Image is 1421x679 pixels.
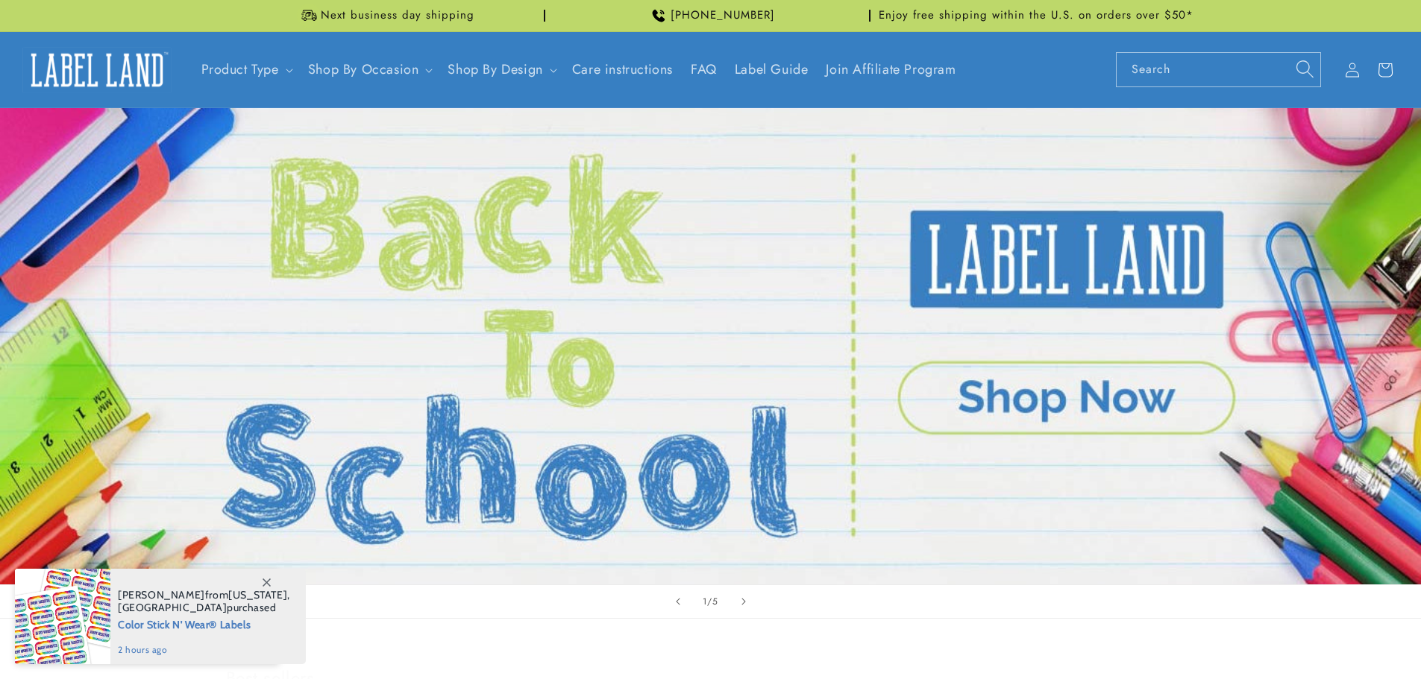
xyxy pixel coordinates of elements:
a: Care instructions [563,52,682,87]
a: Label Guide [726,52,818,87]
span: Care instructions [572,61,673,78]
span: 5 [712,594,718,609]
span: 2 hours ago [118,643,290,657]
a: Shop By Design [448,60,542,79]
span: Shop By Occasion [308,61,419,78]
button: Search [1288,52,1321,85]
span: Color Stick N' Wear® Labels [118,614,290,633]
span: Next business day shipping [321,8,474,23]
span: from , purchased [118,589,290,614]
span: Join Affiliate Program [826,61,956,78]
summary: Product Type [192,52,299,87]
a: Product Type [201,60,279,79]
span: Label Guide [735,61,809,78]
img: Label Land [22,47,172,93]
button: Next slide [727,585,760,618]
span: FAQ [691,61,717,78]
span: [GEOGRAPHIC_DATA] [118,601,227,614]
span: [PERSON_NAME] [118,588,205,601]
span: 1 [703,594,707,609]
span: [PHONE_NUMBER] [671,8,775,23]
button: Previous slide [662,585,694,618]
summary: Shop By Design [439,52,562,87]
a: Join Affiliate Program [817,52,964,87]
a: Label Land [17,41,178,98]
span: Enjoy free shipping within the U.S. on orders over $50* [879,8,1193,23]
span: [US_STATE] [228,588,287,601]
span: / [707,594,712,609]
summary: Shop By Occasion [299,52,439,87]
a: FAQ [682,52,726,87]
